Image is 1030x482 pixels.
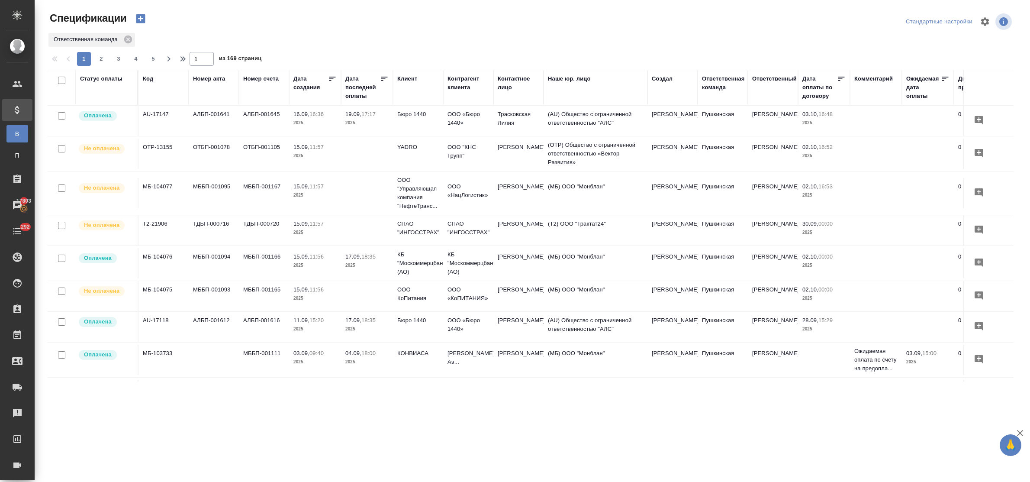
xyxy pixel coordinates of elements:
[802,220,818,227] p: 30.09,
[802,191,846,200] p: 2025
[647,178,698,208] td: [PERSON_NAME]
[130,11,151,26] button: Создать
[702,74,745,92] div: Ответственная команда
[293,191,337,200] p: 2025
[397,316,439,325] p: Бюро 1440
[544,281,647,311] td: (МБ) ООО "Монблан"
[544,106,647,136] td: (AU) Общество с ограниченной ответственностью "АЛС"
[361,111,376,117] p: 17:17
[493,215,544,246] td: [PERSON_NAME]
[138,312,189,342] td: AU-17118
[493,139,544,169] td: [PERSON_NAME]
[818,286,833,293] p: 00:00
[2,220,32,242] a: 292
[498,74,539,92] div: Контактное лицо
[447,250,489,276] p: КБ "Москоммерцбанк" (АО)
[802,317,818,323] p: 28.09,
[397,250,439,276] p: КБ "Москоммерцбанк" (АО)
[447,143,489,160] p: ООО "КНС Групп"
[544,178,647,208] td: (МБ) ООО "Монблан"
[293,350,309,356] p: 03.09,
[54,35,121,44] p: Ответственная команда
[84,317,112,326] p: Оплачена
[802,74,837,100] div: Дата оплаты по договору
[493,380,544,410] td: [PERSON_NAME]
[309,183,324,190] p: 11:57
[954,312,1004,342] td: 0
[647,345,698,375] td: [PERSON_NAME]
[698,281,748,311] td: Пушкинская
[544,380,647,410] td: (МБ) ООО "Монблан"
[146,52,160,66] button: 5
[647,139,698,169] td: [PERSON_NAME]
[84,184,119,192] p: Не оплачена
[752,74,797,83] div: Ответственный
[447,316,489,333] p: ООО «Бюро 1440»
[84,254,112,262] p: Оплачена
[112,52,126,66] button: 3
[293,152,337,160] p: 2025
[802,111,818,117] p: 03.10,
[48,11,127,25] span: Спецификации
[493,106,544,136] td: Трасковская Лилия
[239,139,289,169] td: ОТБП-001105
[493,281,544,311] td: [PERSON_NAME]
[748,178,798,208] td: [PERSON_NAME]
[293,111,309,117] p: 16.09,
[975,11,995,32] span: Настроить таблицу
[293,325,337,333] p: 2025
[647,106,698,136] td: [PERSON_NAME]
[11,151,24,160] span: П
[397,176,439,210] p: ООО "Управляющая компания "НефтеТранс...
[189,139,239,169] td: ОТБП-001078
[189,178,239,208] td: МББП-001095
[493,345,544,375] td: [PERSON_NAME]
[854,74,893,83] div: Комментарий
[239,312,289,342] td: АЛБП-001616
[84,144,119,153] p: Не оплачена
[954,178,1004,208] td: 0
[493,312,544,342] td: [PERSON_NAME]
[954,106,1004,136] td: 0
[493,248,544,278] td: [PERSON_NAME]
[748,139,798,169] td: [PERSON_NAME]
[802,325,846,333] p: 2025
[112,55,126,63] span: 3
[138,380,189,410] td: МБ-103615
[818,220,833,227] p: 00:00
[2,194,32,216] a: 17803
[84,221,119,230] p: Не оплачена
[544,345,647,375] td: (МБ) ООО "Монблан"
[748,248,798,278] td: [PERSON_NAME]
[309,220,324,227] p: 11:57
[146,55,160,63] span: 5
[138,215,189,246] td: Т2-21906
[906,358,950,366] p: 2025
[84,350,112,359] p: Оплачена
[129,52,143,66] button: 4
[138,281,189,311] td: МБ-104075
[954,380,1004,410] td: 0
[293,119,337,127] p: 2025
[11,197,36,205] span: 17803
[954,215,1004,246] td: 0
[447,285,489,303] p: ООО «КоПИТАНИЯ»
[493,178,544,208] td: [PERSON_NAME]
[293,253,309,260] p: 15.09,
[293,74,328,92] div: Дата создания
[802,286,818,293] p: 02.10,
[143,74,153,83] div: Код
[698,312,748,342] td: Пушкинская
[293,261,337,270] p: 2025
[361,317,376,323] p: 18:35
[397,110,439,119] p: Бюро 1440
[818,183,833,190] p: 16:53
[954,139,1004,169] td: 0
[802,183,818,190] p: 02.10,
[544,248,647,278] td: (МБ) ООО "Монблан"
[189,380,239,410] td: МББП-001007
[1000,434,1021,456] button: 🙏
[293,358,337,366] p: 2025
[748,380,798,410] td: [PERSON_NAME]
[309,286,324,293] p: 11:56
